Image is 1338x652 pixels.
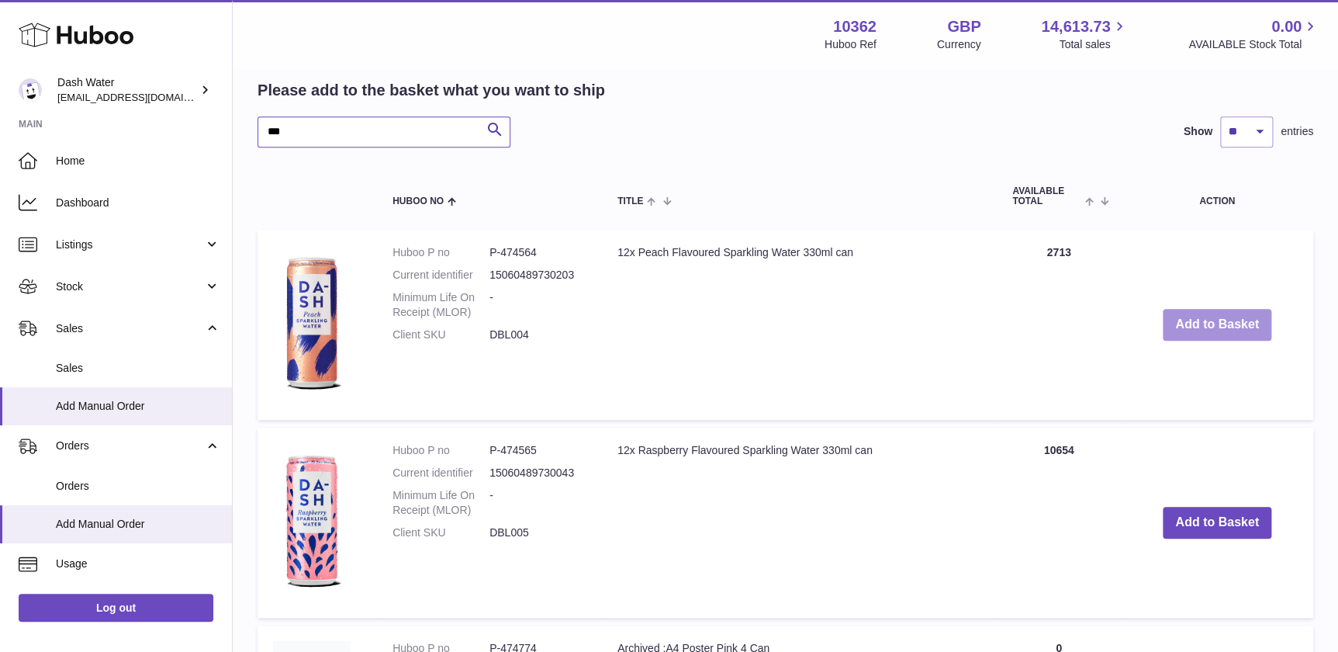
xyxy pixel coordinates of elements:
td: 10654 [997,428,1121,618]
td: 2713 [997,230,1121,420]
dt: Minimum Life On Receipt (MLOR) [392,488,489,518]
span: Add Manual Order [56,399,220,414]
dt: Current identifier [392,466,489,480]
span: Usage [56,557,220,571]
a: 0.00 AVAILABLE Stock Total [1188,16,1319,52]
div: Huboo Ref [825,37,876,52]
div: Dash Water [57,75,197,105]
dt: Huboo P no [392,443,489,458]
td: 12x Peach Flavoured Sparkling Water 330ml can [602,230,997,420]
td: 12x Raspberry Flavoured Sparkling Water 330ml can [602,428,997,618]
span: entries [1281,124,1313,139]
strong: 10362 [833,16,876,37]
span: Stock [56,279,204,294]
span: Orders [56,479,220,494]
label: Show [1184,124,1212,139]
dd: 15060489730203 [489,268,586,283]
strong: GBP [947,16,980,37]
dt: Client SKU [392,328,489,342]
span: Orders [56,439,204,453]
span: AVAILABLE Stock Total [1188,37,1319,52]
dt: Client SKU [392,525,489,540]
dt: Huboo P no [392,245,489,260]
img: 12x Peach Flavoured Sparkling Water 330ml can [273,245,351,401]
h2: Please add to the basket what you want to ship [258,80,605,101]
img: 12x Raspberry Flavoured Sparkling Water 330ml can [273,443,351,598]
span: Sales [56,361,220,376]
dd: 15060489730043 [489,466,586,480]
dd: - [489,488,586,518]
span: Huboo no [392,196,444,206]
dd: P-474564 [489,245,586,260]
span: AVAILABLE Total [1012,186,1081,206]
div: Currency [937,37,981,52]
span: [EMAIL_ADDRESS][DOMAIN_NAME] [57,91,228,103]
dt: Current identifier [392,268,489,283]
dd: DBL005 [489,525,586,540]
span: Home [56,154,220,168]
span: Total sales [1059,37,1128,52]
button: Add to Basket [1163,309,1271,341]
span: 0.00 [1271,16,1302,37]
button: Add to Basket [1163,507,1271,539]
th: Action [1121,171,1313,222]
span: Add Manual Order [56,517,220,532]
dd: - [489,290,586,320]
a: 14,613.73 Total sales [1041,16,1128,52]
dd: P-474565 [489,443,586,458]
dt: Minimum Life On Receipt (MLOR) [392,290,489,320]
img: orders@dash-water.com [19,78,42,102]
span: Title [617,196,643,206]
a: Log out [19,594,213,622]
span: 14,613.73 [1041,16,1110,37]
dd: DBL004 [489,328,586,342]
span: Dashboard [56,196,220,210]
span: Listings [56,238,204,252]
span: Sales [56,321,204,336]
